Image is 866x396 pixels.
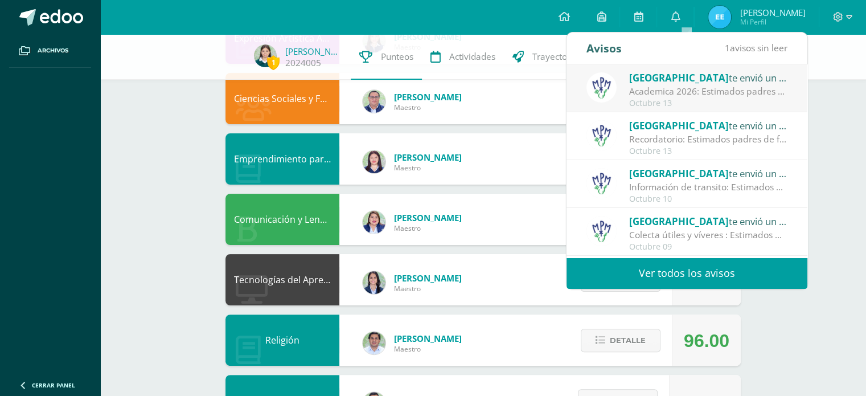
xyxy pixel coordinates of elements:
[351,34,422,80] a: Punteos
[267,55,280,70] span: 1
[254,44,277,67] img: 9a9703091ec26d7c5ea524547f38eb46.png
[740,17,805,27] span: Mi Perfil
[225,73,339,124] div: Ciencias Sociales y Formación Ciudadana
[684,315,729,366] div: 96.00
[586,120,617,150] img: a3978fa95217fc78923840df5a445bcb.png
[394,212,462,223] span: [PERSON_NAME]
[394,152,462,163] span: [PERSON_NAME]
[586,168,617,198] img: a3978fa95217fc78923840df5a445bcb.png
[504,34,586,80] a: Trayectoria
[725,42,787,54] span: avisos sin leer
[363,332,385,354] img: f767cae2d037801592f2ba1a5db71a2a.png
[629,194,787,204] div: Octubre 10
[9,34,91,68] a: Archivos
[586,216,617,246] img: a3978fa95217fc78923840df5a445bcb.png
[629,167,729,180] span: [GEOGRAPHIC_DATA]
[586,72,617,103] img: a3978fa95217fc78923840df5a445bcb.png
[610,330,646,351] span: Detalle
[586,32,622,64] div: Avisos
[629,85,787,98] div: Academica 2026: Estimados padres de familia: Compartimos con ustedes información del programa de ...
[422,34,504,80] a: Actividades
[629,242,787,252] div: Octubre 09
[394,91,462,103] span: [PERSON_NAME]
[285,46,342,57] a: [PERSON_NAME]
[532,51,578,63] span: Trayectoria
[567,258,807,289] a: Ver todos los avisos
[629,133,787,146] div: Recordatorio: Estimados padres de familia: Compartimos con ustedes recordatorio para esta semana.
[449,51,495,63] span: Actividades
[363,90,385,113] img: c1c1b07ef08c5b34f56a5eb7b3c08b85.png
[394,163,462,173] span: Maestro
[629,71,729,84] span: [GEOGRAPHIC_DATA]
[381,51,413,63] span: Punteos
[629,118,787,133] div: te envió un aviso
[225,194,339,245] div: Comunicación y Lenguaje, Idioma Español
[629,214,787,228] div: te envió un aviso
[38,46,68,55] span: Archivos
[363,150,385,173] img: a452c7054714546f759a1a740f2e8572.png
[394,333,462,344] span: [PERSON_NAME]
[394,223,462,233] span: Maestro
[629,146,787,156] div: Octubre 13
[629,181,787,194] div: Información de transito: Estimados padres de familia: compartimos con ustedes circular importante.
[394,272,462,284] span: [PERSON_NAME]
[740,7,805,18] span: [PERSON_NAME]
[629,119,729,132] span: [GEOGRAPHIC_DATA]
[285,57,321,69] a: 2024005
[394,284,462,293] span: Maestro
[225,133,339,185] div: Emprendimiento para la Productividad
[394,103,462,112] span: Maestro
[629,99,787,108] div: Octubre 13
[225,315,339,366] div: Religión
[629,228,787,242] div: Colecta útiles y víveres : Estimados padres de familia: Compartimos con ustedes circular con info...
[32,381,75,389] span: Cerrar panel
[629,70,787,85] div: te envió un aviso
[225,254,339,305] div: Tecnologías del Aprendizaje y la Comunicación: Computación
[725,42,730,54] span: 1
[629,166,787,181] div: te envió un aviso
[581,329,660,352] button: Detalle
[708,6,731,28] img: cd536c4fce2dba6644e2e245d60057c8.png
[363,271,385,294] img: 7489ccb779e23ff9f2c3e89c21f82ed0.png
[629,215,729,228] span: [GEOGRAPHIC_DATA]
[363,211,385,234] img: 97caf0f34450839a27c93473503a1ec1.png
[394,344,462,354] span: Maestro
